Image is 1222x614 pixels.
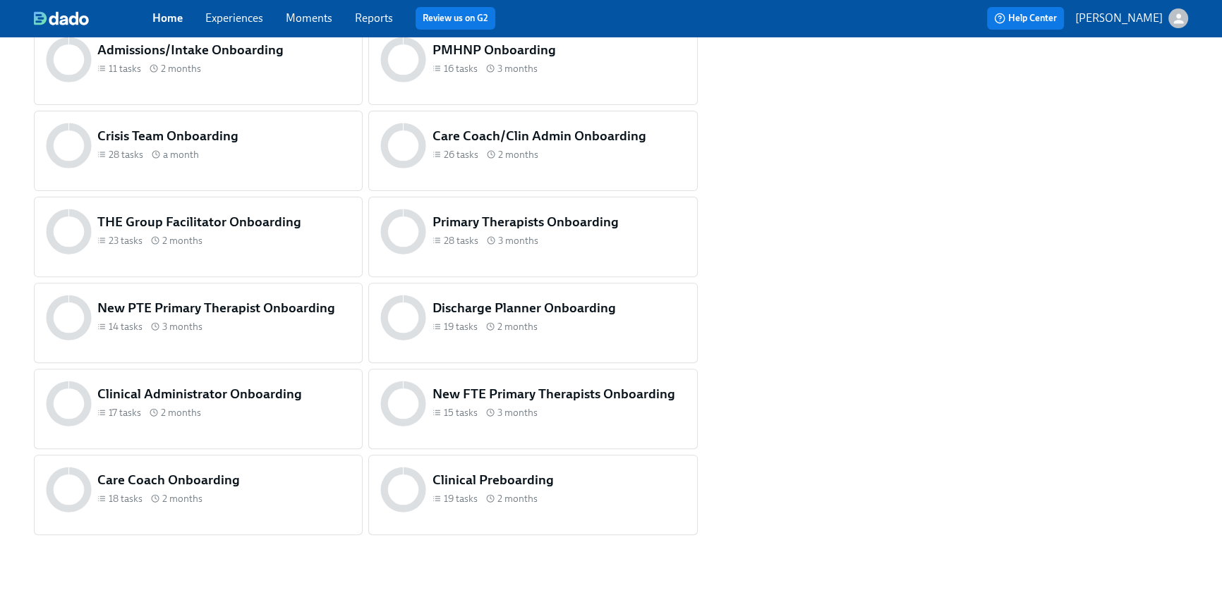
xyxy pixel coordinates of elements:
[34,283,363,363] a: New PTE Primary Therapist Onboarding14 tasks 3 months
[432,127,686,145] h5: Care Coach/Clin Admin Onboarding
[497,320,538,333] span: 2 months
[432,41,686,59] h5: PMHNP Onboarding
[498,234,538,247] span: 3 months
[286,11,332,25] a: Moments
[109,492,143,505] span: 18 tasks
[97,127,351,145] h5: Crisis Team Onboarding
[498,148,538,161] span: 2 months
[368,283,697,363] a: Discharge Planner Onboarding19 tasks 2 months
[163,148,199,161] span: a month
[109,406,141,419] span: 17 tasks
[152,11,183,25] a: Home
[97,471,351,489] h5: Care Coach Onboarding
[97,385,351,403] h5: Clinical Administrator Onboarding
[432,471,686,489] h5: Clinical Preboarding
[497,406,538,419] span: 3 months
[368,25,697,105] a: PMHNP Onboarding16 tasks 3 months
[368,369,697,449] a: New FTE Primary Therapists Onboarding15 tasks 3 months
[162,492,202,505] span: 2 months
[416,7,495,30] button: Review us on G2
[34,25,363,105] a: Admissions/Intake Onboarding11 tasks 2 months
[444,62,478,75] span: 16 tasks
[162,320,202,333] span: 3 months
[205,11,263,25] a: Experiences
[34,11,152,25] a: dado
[994,11,1057,25] span: Help Center
[109,234,143,247] span: 23 tasks
[109,148,143,161] span: 28 tasks
[444,148,478,161] span: 26 tasks
[97,299,351,317] h5: New PTE Primary Therapist Onboarding
[162,234,202,247] span: 2 months
[109,62,141,75] span: 11 tasks
[368,197,697,277] a: Primary Therapists Onboarding28 tasks 3 months
[497,492,538,505] span: 2 months
[34,11,89,25] img: dado
[432,299,686,317] h5: Discharge Planner Onboarding
[423,11,488,25] a: Review us on G2
[34,369,363,449] a: Clinical Administrator Onboarding17 tasks 2 months
[432,213,686,231] h5: Primary Therapists Onboarding
[444,492,478,505] span: 19 tasks
[432,385,686,403] h5: New FTE Primary Therapists Onboarding
[161,62,201,75] span: 2 months
[987,7,1064,30] button: Help Center
[34,111,363,191] a: Crisis Team Onboarding28 tasks a month
[368,111,697,191] a: Care Coach/Clin Admin Onboarding26 tasks 2 months
[1075,8,1188,28] button: [PERSON_NAME]
[109,320,143,333] span: 14 tasks
[97,41,351,59] h5: Admissions/Intake Onboarding
[444,320,478,333] span: 19 tasks
[444,234,478,247] span: 28 tasks
[34,455,363,535] a: Care Coach Onboarding18 tasks 2 months
[497,62,538,75] span: 3 months
[1075,11,1163,26] p: [PERSON_NAME]
[161,406,201,419] span: 2 months
[368,455,697,535] a: Clinical Preboarding19 tasks 2 months
[34,197,363,277] a: THE Group Facilitator Onboarding23 tasks 2 months
[97,213,351,231] h5: THE Group Facilitator Onboarding
[355,11,393,25] a: Reports
[444,406,478,419] span: 15 tasks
